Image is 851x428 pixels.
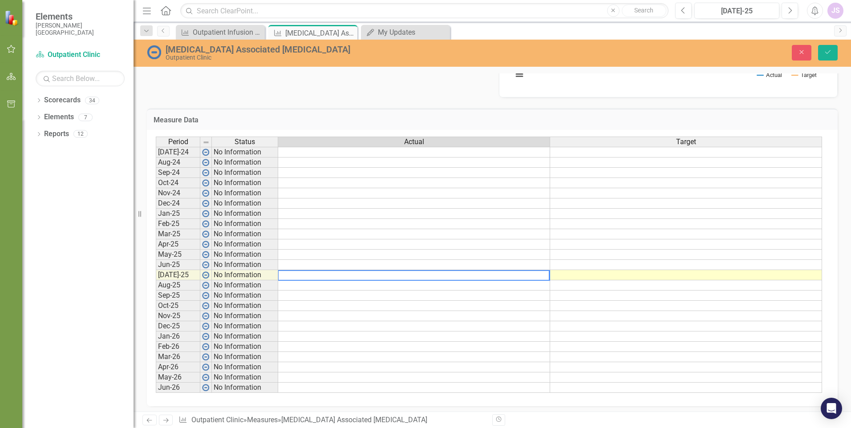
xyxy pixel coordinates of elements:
[821,398,842,419] div: Open Intercom Messenger
[202,302,209,309] img: wPkqUstsMhMTgAAAABJRU5ErkJggg==
[212,352,278,362] td: No Information
[178,27,263,38] a: Outpatient Infusion Accuracy Rate
[212,383,278,393] td: No Information
[180,3,669,19] input: Search ClearPoint...
[212,219,278,229] td: No Information
[202,282,209,289] img: wPkqUstsMhMTgAAAABJRU5ErkJggg==
[178,415,486,425] div: » »
[212,321,278,331] td: No Information
[212,342,278,352] td: No Information
[247,416,278,424] a: Measures
[73,130,88,138] div: 12
[694,3,779,19] button: [DATE]-25
[363,27,448,38] a: My Updates
[697,6,776,16] div: [DATE]-25
[202,179,209,186] img: wPkqUstsMhMTgAAAABJRU5ErkJggg==
[212,372,278,383] td: No Information
[156,147,200,157] td: [DATE]-24
[212,270,278,280] td: No Information
[156,301,200,311] td: Oct-25
[156,239,200,250] td: Apr-25
[36,11,125,22] span: Elements
[156,280,200,291] td: Aug-25
[156,342,200,352] td: Feb-26
[202,159,209,166] img: wPkqUstsMhMTgAAAABJRU5ErkJggg==
[212,239,278,250] td: No Information
[154,116,831,124] h3: Measure Data
[212,147,278,157] td: No Information
[156,178,200,188] td: Oct-24
[212,229,278,239] td: No Information
[44,95,81,105] a: Scorecards
[634,7,653,14] span: Search
[203,139,210,146] img: 8DAGhfEEPCf229AAAAAElFTkSuQmCC
[85,97,99,104] div: 34
[156,321,200,331] td: Dec-25
[156,362,200,372] td: Apr-26
[36,50,125,60] a: Outpatient Clinic
[4,10,20,26] img: ClearPoint Strategy
[235,138,255,146] span: Status
[202,200,209,207] img: wPkqUstsMhMTgAAAABJRU5ErkJggg==
[78,113,93,121] div: 7
[202,323,209,330] img: wPkqUstsMhMTgAAAABJRU5ErkJggg==
[378,27,448,38] div: My Updates
[147,45,161,59] img: No Information
[202,190,209,197] img: wPkqUstsMhMTgAAAABJRU5ErkJggg==
[36,22,125,36] small: [PERSON_NAME][GEOGRAPHIC_DATA]
[156,198,200,209] td: Dec-24
[202,241,209,248] img: wPkqUstsMhMTgAAAABJRU5ErkJggg==
[202,169,209,176] img: wPkqUstsMhMTgAAAABJRU5ErkJggg==
[156,168,200,178] td: Sep-24
[212,280,278,291] td: No Information
[156,270,200,280] td: [DATE]-25
[212,362,278,372] td: No Information
[827,3,843,19] button: JS
[202,261,209,268] img: wPkqUstsMhMTgAAAABJRU5ErkJggg==
[202,251,209,258] img: wPkqUstsMhMTgAAAABJRU5ErkJggg==
[212,168,278,178] td: No Information
[792,72,817,78] button: Show Target
[202,343,209,350] img: wPkqUstsMhMTgAAAABJRU5ErkJggg==
[212,311,278,321] td: No Information
[168,138,188,146] span: Period
[212,178,278,188] td: No Information
[156,209,200,219] td: Jan-25
[156,219,200,229] td: Feb-25
[156,229,200,239] td: Mar-25
[212,157,278,168] td: No Information
[202,271,209,279] img: wPkqUstsMhMTgAAAABJRU5ErkJggg==
[202,230,209,238] img: wPkqUstsMhMTgAAAABJRU5ErkJggg==
[156,157,200,168] td: Aug-24
[212,188,278,198] td: No Information
[404,138,424,146] span: Actual
[212,209,278,219] td: No Information
[166,54,534,61] div: Outpatient Clinic
[212,250,278,260] td: No Information
[202,384,209,391] img: wPkqUstsMhMTgAAAABJRU5ErkJggg==
[156,372,200,383] td: May-26
[44,112,74,122] a: Elements
[757,72,782,78] button: Show Actual
[156,331,200,342] td: Jan-26
[202,220,209,227] img: wPkqUstsMhMTgAAAABJRU5ErkJggg==
[202,374,209,381] img: wPkqUstsMhMTgAAAABJRU5ErkJggg==
[156,383,200,393] td: Jun-26
[212,198,278,209] td: No Information
[202,353,209,360] img: wPkqUstsMhMTgAAAABJRU5ErkJggg==
[202,333,209,340] img: wPkqUstsMhMTgAAAABJRU5ErkJggg==
[676,138,696,146] span: Target
[193,27,263,38] div: Outpatient Infusion Accuracy Rate
[513,68,526,81] button: View chart menu, Chart
[202,292,209,299] img: wPkqUstsMhMTgAAAABJRU5ErkJggg==
[156,260,200,270] td: Jun-25
[202,149,209,156] img: wPkqUstsMhMTgAAAABJRU5ErkJggg==
[166,44,534,54] div: [MEDICAL_DATA] Associated [MEDICAL_DATA]
[44,129,69,139] a: Reports
[36,71,125,86] input: Search Below...
[212,331,278,342] td: No Information
[285,28,355,39] div: [MEDICAL_DATA] Associated [MEDICAL_DATA]
[202,210,209,217] img: wPkqUstsMhMTgAAAABJRU5ErkJggg==
[202,312,209,319] img: wPkqUstsMhMTgAAAABJRU5ErkJggg==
